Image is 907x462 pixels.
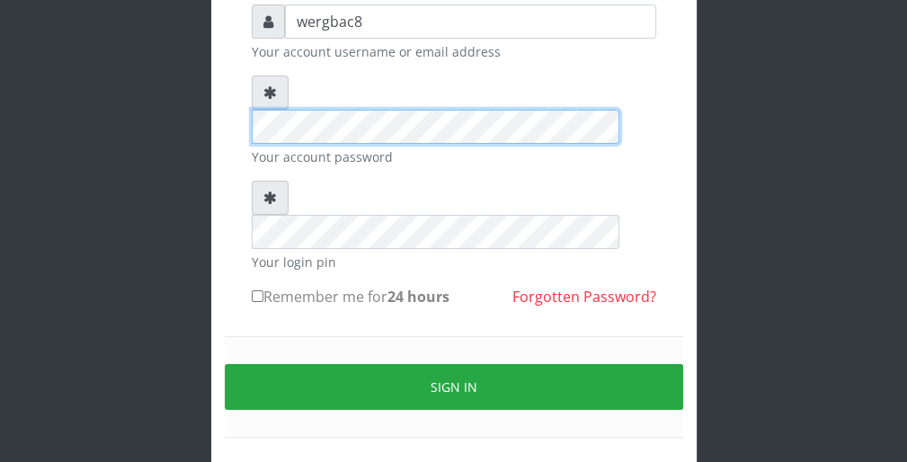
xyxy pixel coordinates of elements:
input: Remember me for24 hours [252,290,263,302]
input: Username or email address [285,4,656,39]
a: Forgotten Password? [512,287,656,307]
small: Your login pin [252,253,656,271]
small: Your account password [252,147,656,166]
button: Sign in [225,364,683,410]
small: Your account username or email address [252,42,656,61]
b: 24 hours [387,287,449,307]
label: Remember me for [252,286,449,307]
